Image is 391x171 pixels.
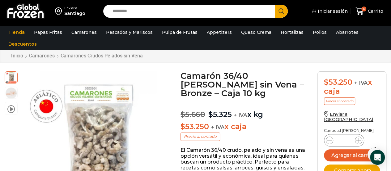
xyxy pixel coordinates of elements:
[68,26,100,38] a: Camarones
[5,87,17,99] span: 36/40 rpd bronze
[181,147,308,171] p: El Camarón 36/40 crudo, pelado y sin vena es una opción versátil y económica, ideal para quienes ...
[204,26,235,38] a: Appetizers
[338,136,350,145] input: Product quantity
[181,110,185,119] span: $
[208,110,232,119] bdi: 5.325
[159,26,201,38] a: Pulpa de Frutas
[208,110,213,119] span: $
[5,71,17,83] span: Camaron 36/40 RPD Bronze
[5,38,40,50] a: Descuentos
[103,26,156,38] a: Pescados y Mariscos
[354,4,385,19] a: 0 Carrito
[181,133,220,141] p: Precio al contado
[234,112,247,118] span: + IVA
[354,80,368,86] span: + IVA
[11,53,23,59] a: Inicio
[181,122,209,131] bdi: 53.250
[55,6,64,16] img: address-field-icon.svg
[366,8,383,14] span: Carrito
[361,7,366,11] span: 0
[333,26,362,38] a: Abarrotes
[181,122,308,131] p: x caja
[29,53,55,59] a: Camarones
[310,5,348,17] a: Iniciar sesión
[324,78,380,96] div: x caja
[370,150,385,165] div: Open Intercom Messenger
[324,78,329,87] span: $
[181,110,205,119] bdi: 5.660
[60,53,143,59] a: Camarones Crudos Pelados sin Vena
[11,53,143,59] nav: Breadcrumb
[181,122,185,131] span: $
[64,10,85,16] div: Santiago
[324,111,373,122] a: Enviar a [GEOGRAPHIC_DATA]
[31,26,65,38] a: Papas Fritas
[316,8,348,14] span: Iniciar sesión
[181,71,308,97] h1: Camarón 36/40 [PERSON_NAME] sin Vena – Bronze – Caja 10 kg
[310,26,330,38] a: Pollos
[238,26,274,38] a: Queso Crema
[324,128,380,133] p: Cantidad [PERSON_NAME]
[324,97,355,105] p: Precio al contado
[211,124,224,130] span: + IVA
[278,26,307,38] a: Hortalizas
[181,104,308,119] p: x kg
[64,6,85,10] div: Enviar a
[324,149,380,161] button: Agregar al carrito
[324,78,352,87] bdi: 53.250
[275,5,288,18] button: Search button
[5,26,28,38] a: Tienda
